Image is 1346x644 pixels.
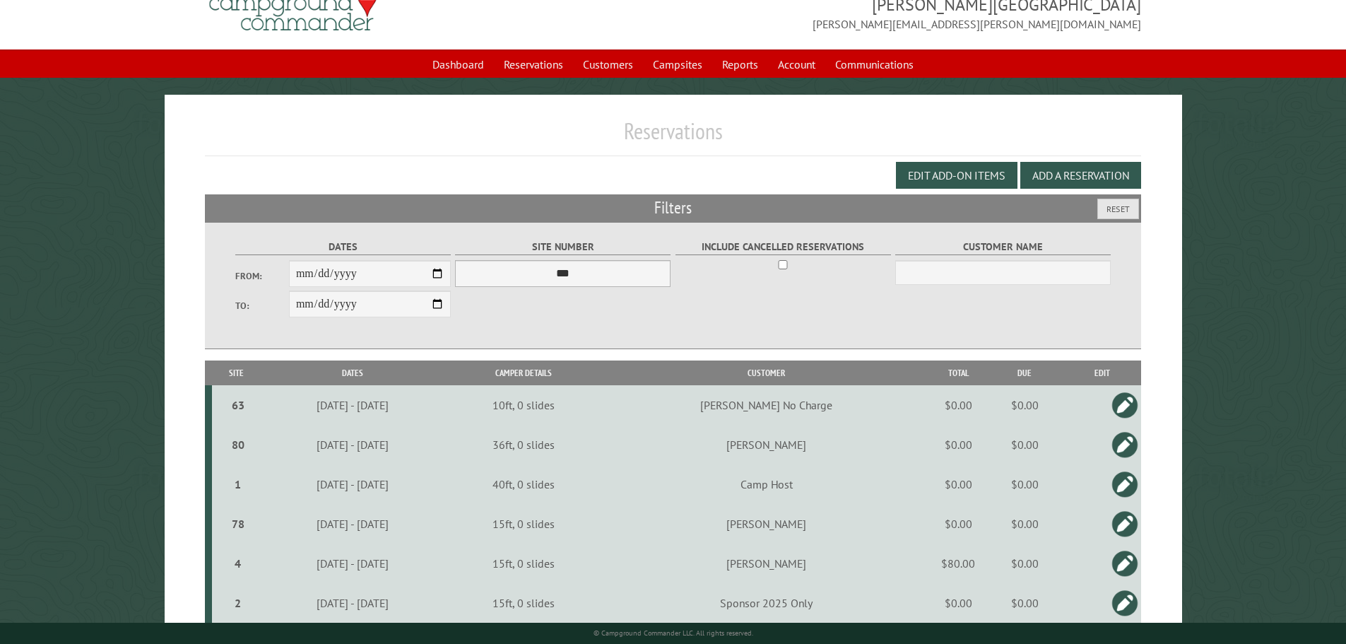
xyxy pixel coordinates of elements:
[930,464,986,504] td: $0.00
[218,398,259,412] div: 63
[603,385,930,425] td: [PERSON_NAME] No Charge
[986,385,1063,425] td: $0.00
[769,51,824,78] a: Account
[264,477,442,491] div: [DATE] - [DATE]
[603,583,930,623] td: Sponsor 2025 Only
[895,239,1111,255] label: Customer Name
[574,51,642,78] a: Customers
[986,544,1063,583] td: $0.00
[930,361,986,385] th: Total
[495,51,572,78] a: Reservations
[930,544,986,583] td: $80.00
[594,628,753,638] small: © Campground Commander LLC. All rights reserved.
[218,517,259,531] div: 78
[444,464,603,504] td: 40ft, 0 slides
[675,239,891,255] label: Include Cancelled Reservations
[603,425,930,464] td: [PERSON_NAME]
[444,504,603,544] td: 15ft, 0 slides
[218,596,259,610] div: 2
[1097,199,1139,219] button: Reset
[235,299,289,312] label: To:
[930,583,986,623] td: $0.00
[264,398,442,412] div: [DATE] - [DATE]
[205,194,1142,221] h2: Filters
[264,596,442,610] div: [DATE] - [DATE]
[218,556,259,570] div: 4
[444,385,603,425] td: 10ft, 0 slides
[896,162,1017,189] button: Edit Add-on Items
[986,583,1063,623] td: $0.00
[603,504,930,544] td: [PERSON_NAME]
[264,438,442,452] div: [DATE] - [DATE]
[603,464,930,504] td: Camp Host
[986,464,1063,504] td: $0.00
[986,425,1063,464] td: $0.00
[986,504,1063,544] td: $0.00
[444,583,603,623] td: 15ft, 0 slides
[644,51,711,78] a: Campsites
[261,361,444,385] th: Dates
[1020,162,1141,189] button: Add a Reservation
[986,361,1063,385] th: Due
[235,269,289,283] label: From:
[1063,361,1142,385] th: Edit
[264,517,442,531] div: [DATE] - [DATE]
[930,385,986,425] td: $0.00
[444,425,603,464] td: 36ft, 0 slides
[930,425,986,464] td: $0.00
[235,239,451,255] label: Dates
[603,544,930,583] td: [PERSON_NAME]
[218,477,259,491] div: 1
[444,544,603,583] td: 15ft, 0 slides
[714,51,767,78] a: Reports
[205,117,1142,156] h1: Reservations
[455,239,671,255] label: Site Number
[424,51,492,78] a: Dashboard
[827,51,922,78] a: Communications
[218,438,259,452] div: 80
[264,556,442,570] div: [DATE] - [DATE]
[444,361,603,385] th: Camper Details
[930,504,986,544] td: $0.00
[603,361,930,385] th: Customer
[212,361,261,385] th: Site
